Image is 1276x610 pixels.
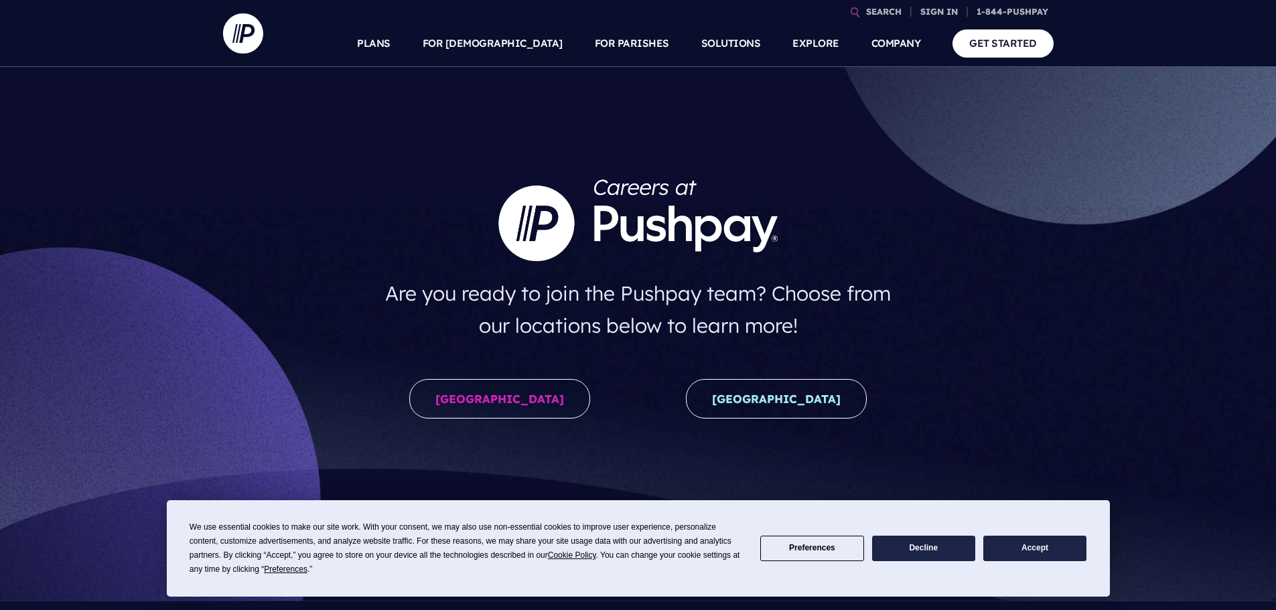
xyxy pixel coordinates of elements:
a: SOLUTIONS [701,20,761,67]
span: Preferences [264,564,307,574]
a: [GEOGRAPHIC_DATA] [409,379,590,418]
a: PLANS [357,20,391,67]
a: EXPLORE [792,20,839,67]
span: Cookie Policy [548,550,596,560]
a: FOR PARISHES [595,20,669,67]
div: Cookie Consent Prompt [167,500,1110,597]
a: COMPANY [871,20,921,67]
div: We use essential cookies to make our site work. With your consent, we may also use non-essential ... [190,520,744,577]
h4: Are you ready to join the Pushpay team? Choose from our locations below to learn more! [372,272,904,347]
button: Decline [872,536,975,562]
a: FOR [DEMOGRAPHIC_DATA] [423,20,563,67]
a: GET STARTED [952,29,1054,57]
button: Accept [983,536,1086,562]
a: [GEOGRAPHIC_DATA] [686,379,867,418]
button: Preferences [760,536,863,562]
